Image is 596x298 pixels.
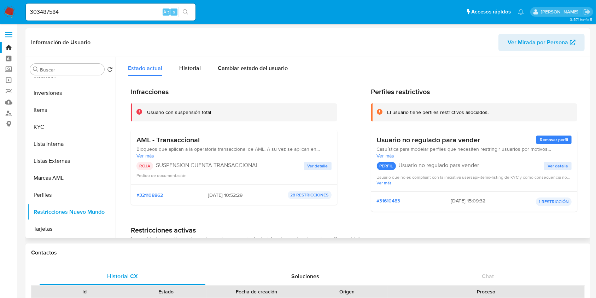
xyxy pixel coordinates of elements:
[27,153,116,170] button: Listas Externas
[541,8,581,15] p: eliana.eguerrero@mercadolibre.com
[518,9,524,15] a: Notificaciones
[27,187,116,204] button: Perfiles
[27,102,116,119] button: Items
[27,85,116,102] button: Inversiones
[27,220,116,237] button: Tarjetas
[130,288,202,295] div: Estado
[27,119,116,136] button: KYC
[498,34,585,51] button: Ver Mirada por Persona
[311,288,383,295] div: Origen
[40,67,101,73] input: Buscar
[49,288,121,295] div: Id
[27,136,116,153] button: Lista Interna
[107,67,113,74] button: Volver al orden por defecto
[107,272,138,280] span: Historial CX
[482,272,494,280] span: Chat
[163,8,169,15] span: Alt
[471,8,511,16] span: Accesos rápidos
[173,8,175,15] span: s
[178,7,193,17] button: search-icon
[508,34,568,51] span: Ver Mirada por Persona
[27,170,116,187] button: Marcas AML
[291,272,319,280] span: Soluciones
[583,8,591,16] a: Salir
[31,249,585,256] h1: Contactos
[27,204,116,220] button: Restricciones Nuevo Mundo
[33,67,39,72] button: Buscar
[26,7,195,17] input: Buscar usuario o caso...
[393,288,579,295] div: Proceso
[212,288,301,295] div: Fecha de creación
[31,39,90,46] h1: Información de Usuario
